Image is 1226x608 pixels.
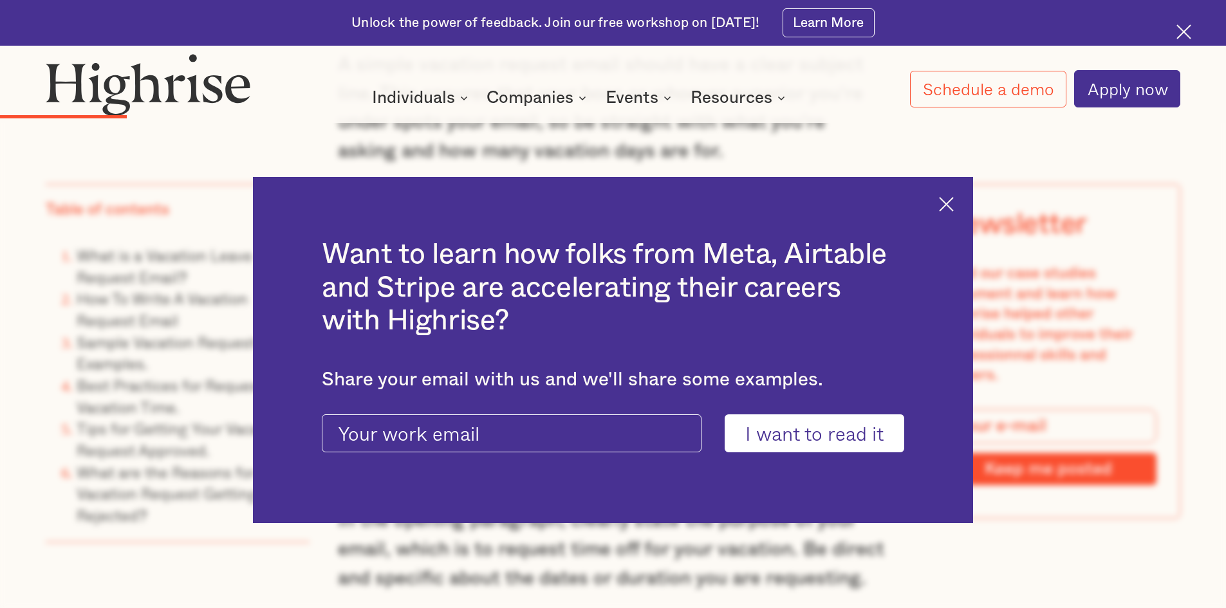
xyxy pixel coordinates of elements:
[606,90,675,106] div: Events
[322,414,904,453] form: current-ascender-blog-article-modal-form
[46,53,250,115] img: Highrise logo
[783,8,875,37] a: Learn More
[322,414,701,453] input: Your work email
[691,90,789,106] div: Resources
[322,238,904,338] h2: Want to learn how folks from Meta, Airtable and Stripe are accelerating their careers with Highrise?
[1074,70,1180,107] a: Apply now
[939,197,954,212] img: Cross icon
[1176,24,1191,39] img: Cross icon
[910,71,1067,107] a: Schedule a demo
[372,90,455,106] div: Individuals
[351,14,759,32] div: Unlock the power of feedback. Join our free workshop on [DATE]!
[487,90,573,106] div: Companies
[691,90,772,106] div: Resources
[322,369,904,391] div: Share your email with us and we'll share some examples.
[372,90,472,106] div: Individuals
[606,90,658,106] div: Events
[725,414,904,453] input: I want to read it
[487,90,590,106] div: Companies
